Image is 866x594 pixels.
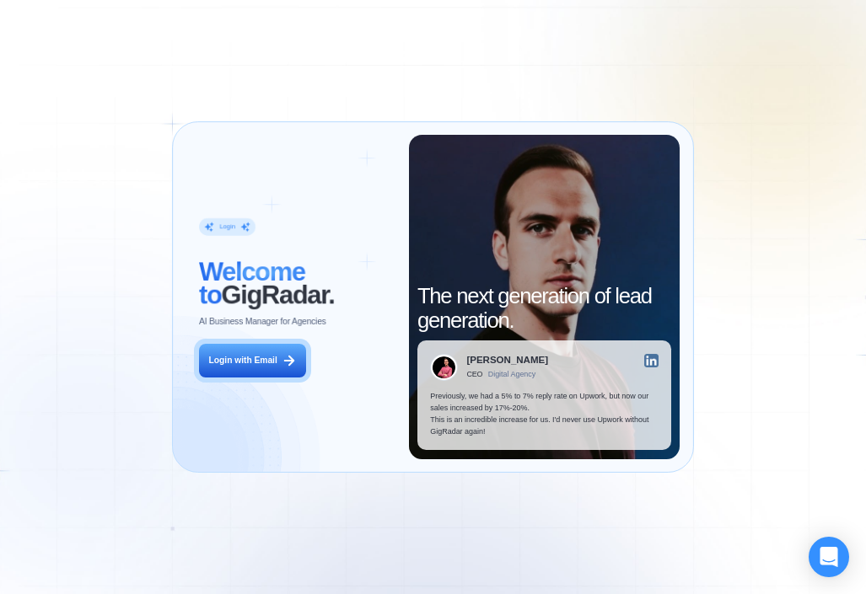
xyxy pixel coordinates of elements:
[466,356,548,366] div: [PERSON_NAME]
[488,370,536,378] div: Digital Agency
[220,222,236,231] div: Login
[199,316,326,328] p: AI Business Manager for Agencies
[199,256,305,309] span: Welcome to
[199,260,395,308] h2: ‍ GigRadar.
[809,537,849,577] div: Open Intercom Messenger
[199,344,306,377] button: Login with Email
[430,390,658,438] p: Previously, we had a 5% to 7% reply rate on Upwork, but now our sales increased by 17%-20%. This ...
[209,355,277,367] div: Login with Email
[466,370,482,378] div: CEO
[417,284,671,332] h2: The next generation of lead generation.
